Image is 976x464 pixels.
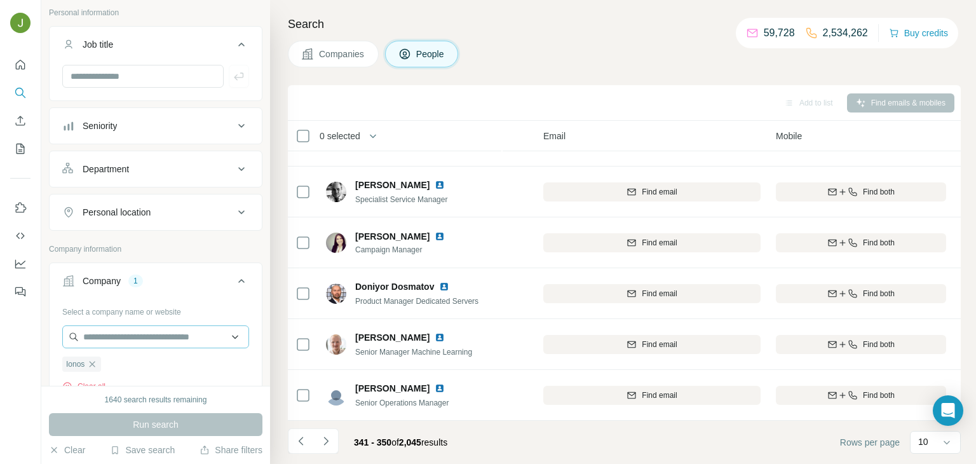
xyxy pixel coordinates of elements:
span: 2,045 [399,437,421,447]
h4: Search [288,15,961,33]
span: Doniyor Dosmatov [355,280,434,293]
img: Avatar [10,13,30,33]
span: of [391,437,399,447]
span: Companies [319,48,365,60]
button: Navigate to previous page [288,428,313,454]
button: Clear [49,444,85,456]
span: Find both [863,288,895,299]
span: Find email [642,237,677,249]
img: Avatar [326,385,346,406]
img: LinkedIn logo [435,231,445,242]
button: Navigate to next page [313,428,339,454]
button: Find both [776,284,946,303]
span: results [354,437,447,447]
span: Product Manager Dedicated Servers [355,297,478,306]
div: Open Intercom Messenger [933,395,963,426]
img: LinkedIn logo [435,180,445,190]
span: [PERSON_NAME] [355,331,430,344]
button: Buy credits [889,24,948,42]
span: Find email [642,288,677,299]
img: Avatar [326,283,346,304]
button: Find email [543,182,761,201]
button: Seniority [50,111,262,141]
p: Company information [49,243,262,255]
button: Personal location [50,197,262,228]
span: Find email [642,339,677,350]
span: Find email [642,186,677,198]
img: LinkedIn logo [435,332,445,343]
button: Find email [543,335,761,354]
span: Find both [863,186,895,198]
span: Find both [863,237,895,249]
span: Senior Operations Manager [355,399,449,407]
span: Ionos [66,358,85,370]
span: Rows per page [840,436,900,449]
button: Quick start [10,53,30,76]
p: 2,534,262 [823,25,868,41]
p: 59,728 [764,25,795,41]
button: Clear all [62,381,105,392]
button: Find both [776,386,946,405]
button: Department [50,154,262,184]
button: Find both [776,233,946,252]
button: Enrich CSV [10,109,30,132]
span: [PERSON_NAME] [355,383,430,393]
div: 1 [128,275,143,287]
button: Share filters [200,444,262,456]
div: Department [83,163,129,175]
button: Use Surfe on LinkedIn [10,196,30,219]
span: Specialist Service Manager [355,195,447,204]
span: Find both [863,339,895,350]
button: Dashboard [10,252,30,275]
span: 0 selected [320,130,360,142]
span: Find both [863,390,895,401]
button: Find both [776,182,946,201]
div: Seniority [83,119,117,132]
button: Use Surfe API [10,224,30,247]
img: Avatar [326,233,346,253]
span: [PERSON_NAME] [355,179,430,191]
img: Avatar [326,334,346,355]
span: Find email [642,390,677,401]
span: 341 - 350 [354,437,391,447]
span: Campaign Manager [355,244,460,256]
span: [PERSON_NAME] [355,230,430,243]
div: 1640 search results remaining [105,394,207,406]
span: People [416,48,445,60]
img: Avatar [326,182,346,202]
div: Job title [83,38,113,51]
button: Save search [110,444,175,456]
img: LinkedIn logo [435,383,445,393]
span: Senior Manager Machine Learning [355,348,472,357]
button: Find email [543,386,761,405]
button: Search [10,81,30,104]
p: 10 [918,435,928,448]
button: Find email [543,284,761,303]
p: Personal information [49,7,262,18]
span: Email [543,130,566,142]
button: Find email [543,233,761,252]
div: Company [83,275,121,287]
button: My lists [10,137,30,160]
div: Select a company name or website [62,301,249,318]
div: Personal location [83,206,151,219]
button: Company1 [50,266,262,301]
img: LinkedIn logo [439,282,449,292]
button: Job title [50,29,262,65]
button: Find both [776,335,946,354]
span: Mobile [776,130,802,142]
button: Feedback [10,280,30,303]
